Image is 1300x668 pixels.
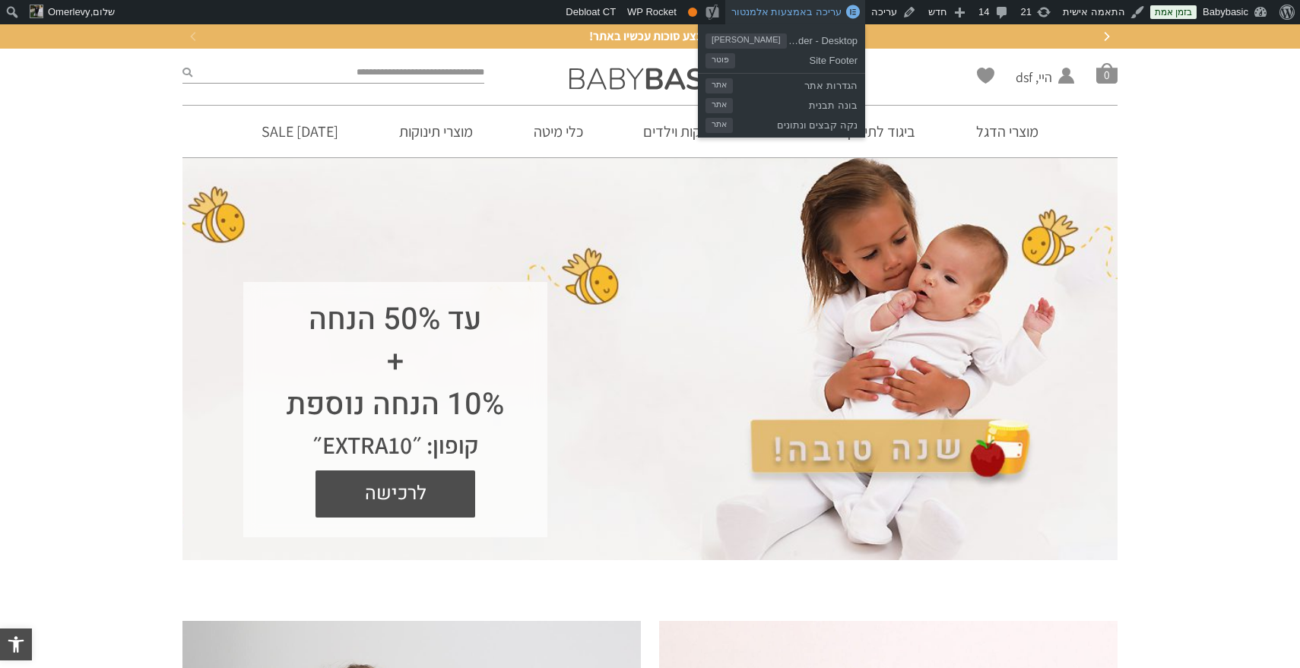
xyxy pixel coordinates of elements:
[953,106,1061,157] a: מוצרי הדגל
[376,106,496,157] a: מוצרי תינוקות
[787,29,858,49] span: Site Header - Desktop
[733,113,858,133] span: נקה קבצים ונתונים
[1150,5,1197,19] a: בזמן אמת
[1095,25,1118,48] button: Next
[735,49,858,68] span: Site Footer
[198,28,1102,45] a: מבצע סוכות עכשיו באתר!
[731,6,842,17] span: עריכה באמצעות אלמנטור
[688,8,697,17] div: תקין
[705,118,733,133] span: אתר
[705,53,735,68] span: פוטר
[733,74,858,93] span: הגדרות אתר
[977,68,994,89] span: Wishlist
[274,426,517,463] div: קופון: ״EXTRA10״
[315,470,475,518] a: לרכישה
[1016,87,1052,106] span: החשבון שלי
[698,113,865,133] a: נקה קבצים ונתוניםאתר
[705,78,733,93] span: אתר
[569,56,731,90] img: Baby Basic בגדי תינוקות וילדים אונליין
[620,106,772,157] a: בגדי תינוקות וילדים
[977,68,994,84] a: Wishlist
[48,6,90,17] span: Omerlevy
[705,98,733,113] span: אתר
[698,93,865,113] a: בונה תבניתאתר
[274,299,517,426] h1: עד 50% הנחה + 10% הנחה נוספת
[1096,62,1118,84] span: סל קניות
[511,106,606,157] a: כלי מיטה
[698,74,865,93] a: הגדרות אתראתר
[239,106,361,157] a: [DATE] SALE
[698,49,865,68] a: Site Footerפוטר
[327,470,464,518] span: לרכישה
[1096,62,1118,84] a: סל קניות0
[698,29,865,49] a: Site Header - Desktop[PERSON_NAME]
[733,93,858,113] span: בונה תבנית
[705,33,786,49] span: [PERSON_NAME]
[788,106,938,157] a: ביגוד לתינוק שנולד
[589,28,711,45] span: מבצע סוכות עכשיו באתר!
